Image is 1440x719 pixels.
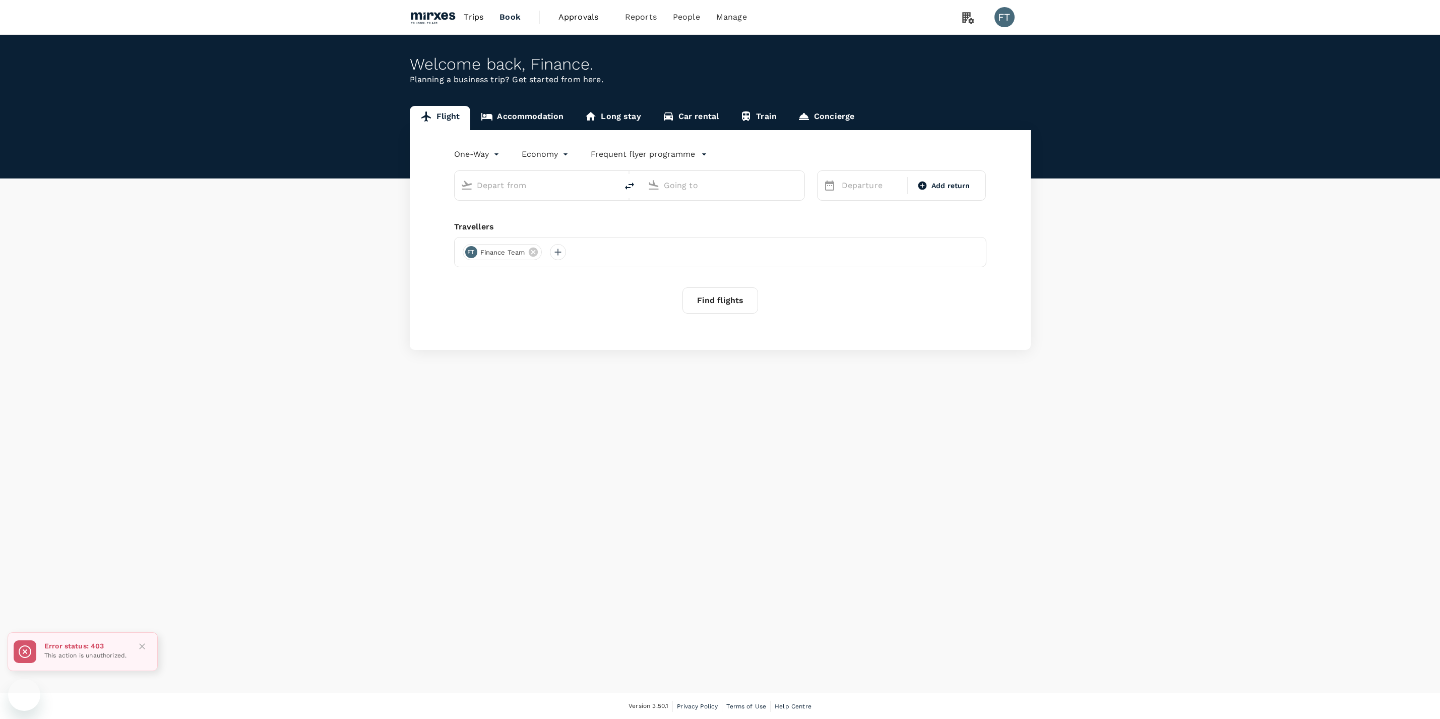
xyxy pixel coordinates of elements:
div: Travellers [454,221,986,233]
span: Book [499,11,521,23]
span: Reports [625,11,657,23]
p: Error status: 403 [44,641,127,651]
button: Close [135,639,150,654]
p: Departure [842,179,901,192]
div: FTFinance Team [463,244,542,260]
span: Finance Team [474,248,531,258]
a: Train [729,106,787,130]
a: Flight [410,106,471,130]
a: Terms of Use [726,701,766,712]
a: Long stay [574,106,651,130]
img: Mirxes Holding Pte Ltd [410,6,456,28]
span: Trips [464,11,483,23]
iframe: Button to launch messaging window [8,679,40,711]
input: Going to [664,177,783,193]
p: This action is unauthorized. [44,651,127,661]
span: Add return [931,181,970,191]
p: Frequent flyer programme [591,148,695,160]
a: Accommodation [470,106,574,130]
a: Help Centre [775,701,811,712]
div: FT [465,246,477,258]
span: Manage [716,11,747,23]
button: Open [797,184,799,186]
button: Find flights [682,287,758,314]
span: Approvals [558,11,609,23]
span: Help Centre [775,703,811,710]
div: Welcome back , Finance . [410,55,1031,74]
a: Car rental [652,106,730,130]
a: Concierge [787,106,865,130]
input: Depart from [477,177,596,193]
div: Economy [522,146,571,162]
button: Frequent flyer programme [591,148,707,160]
a: Privacy Policy [677,701,718,712]
span: Terms of Use [726,703,766,710]
div: One-Way [454,146,502,162]
span: People [673,11,700,23]
span: Version 3.50.1 [629,701,668,711]
button: Open [610,184,612,186]
div: FT [994,7,1015,27]
span: Privacy Policy [677,703,718,710]
button: delete [617,174,642,198]
p: Planning a business trip? Get started from here. [410,74,1031,86]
